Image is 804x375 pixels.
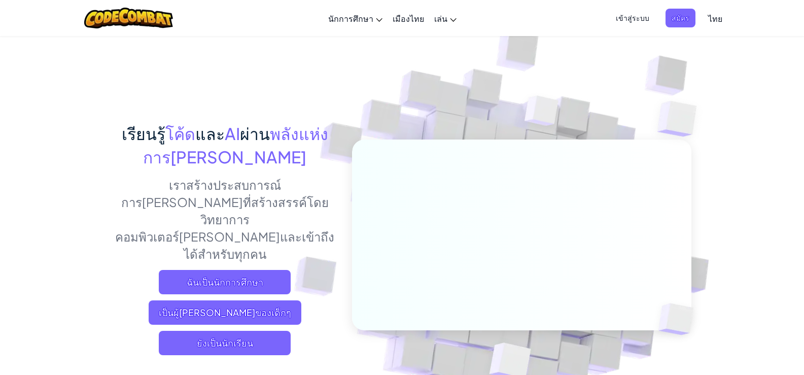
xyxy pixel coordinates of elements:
font: ฉันเป็นนักการศึกษา [187,276,263,288]
font: ไทย [708,13,722,24]
a: ไทย [703,5,727,32]
font: ผ่าน [240,123,270,144]
font: เมืองไทย [393,13,424,24]
button: ยังเป็นนักเรียน [159,331,291,355]
a: นักการศึกษา [323,5,388,32]
a: เมืองไทย [388,5,429,32]
font: เรียนรู้ [122,123,165,144]
font: และ [195,123,225,144]
font: เราสร้างประสบการณ์การ[PERSON_NAME]ที่สร้างสรรค์โดยวิทยาการคอมพิวเตอร์[PERSON_NAME]และเข้าถึงได้สำ... [115,177,334,261]
img: ลูกบาศก์ทับซ้อนกัน [637,76,725,162]
font: ยังเป็นนักเรียน [197,337,253,349]
button: สมัคร [666,9,695,27]
a: ฉันเป็นนักการศึกษา [159,270,291,294]
font: โค้ด [165,123,195,144]
font: เป็นผู้[PERSON_NAME]ของเด็กๆ [159,306,291,318]
img: ลูกบาศก์ทับซ้อนกัน [641,282,717,356]
a: เล่น [429,5,462,32]
a: เป็นผู้[PERSON_NAME]ของเด็กๆ [149,300,301,325]
font: นักการศึกษา [328,13,373,24]
font: AI [225,123,240,144]
font: เล่น [434,13,447,24]
img: ลูกบาศก์ทับซ้อนกัน [505,76,578,151]
font: สมัคร [672,13,689,22]
font: เข้าสู่ระบบ [616,13,649,22]
button: เข้าสู่ระบบ [610,9,655,27]
img: โลโก้ CodeCombat [84,8,173,28]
